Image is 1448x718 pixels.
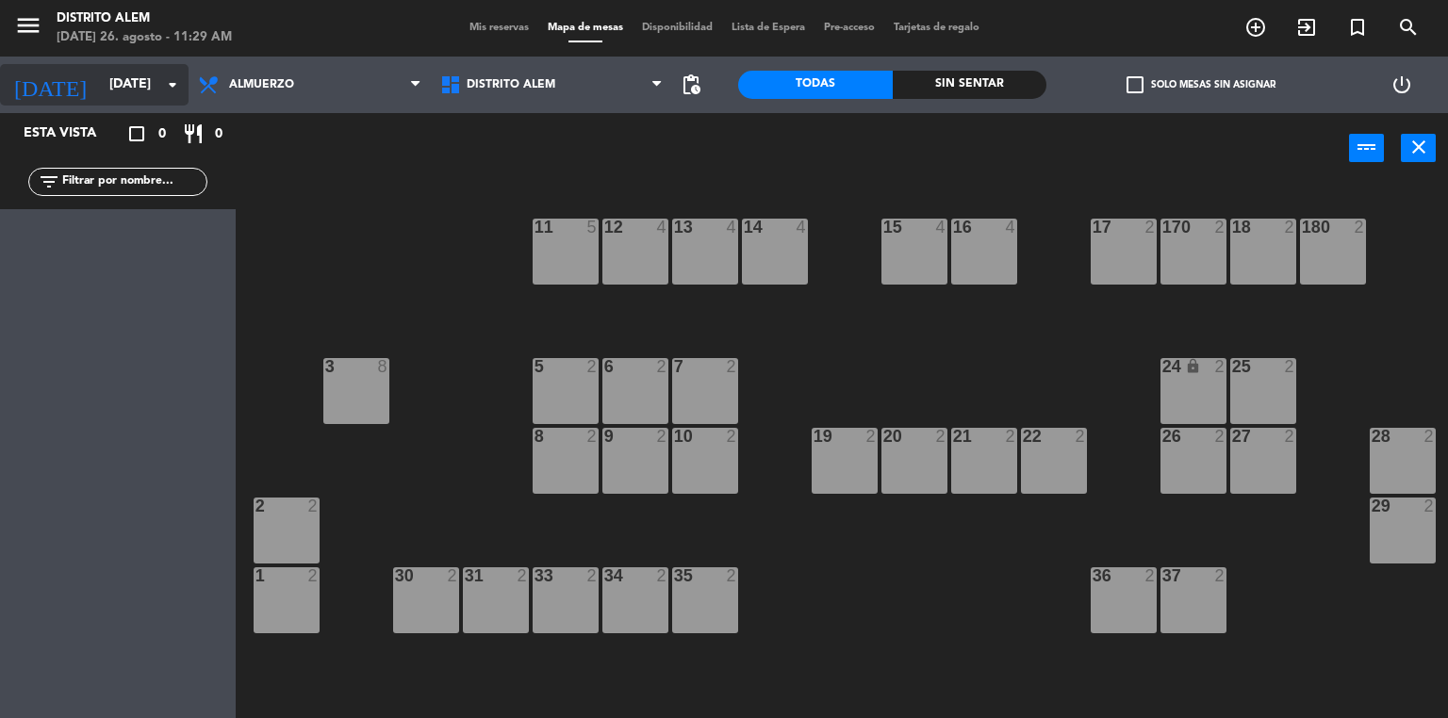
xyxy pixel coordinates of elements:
[604,567,605,584] div: 34
[448,567,459,584] div: 2
[465,567,466,584] div: 31
[953,219,954,236] div: 16
[1023,428,1024,445] div: 22
[1346,16,1369,39] i: turned_in_not
[1424,428,1436,445] div: 2
[1215,358,1226,375] div: 2
[125,122,148,145] i: crop_square
[657,358,668,375] div: 2
[1356,136,1378,158] i: power_input
[722,23,814,33] span: Lista de Espera
[255,567,256,584] div: 1
[744,219,745,236] div: 14
[866,428,878,445] div: 2
[1162,358,1163,375] div: 24
[215,123,222,145] span: 0
[182,122,205,145] i: restaurant
[936,219,947,236] div: 4
[1407,136,1430,158] i: close
[727,428,738,445] div: 2
[893,71,1047,99] div: Sin sentar
[727,219,738,236] div: 4
[674,567,675,584] div: 35
[57,9,232,28] div: Distrito Alem
[633,23,722,33] span: Disponibilidad
[727,567,738,584] div: 2
[1215,567,1226,584] div: 2
[161,73,184,96] i: arrow_drop_down
[680,73,702,96] span: pending_actions
[1215,219,1226,236] div: 2
[657,567,668,584] div: 2
[1093,567,1094,584] div: 36
[884,23,989,33] span: Tarjetas de regalo
[587,567,599,584] div: 2
[1162,219,1163,236] div: 170
[1401,134,1436,162] button: close
[1232,219,1233,236] div: 18
[1355,219,1366,236] div: 2
[308,567,320,584] div: 2
[674,358,675,375] div: 7
[1232,358,1233,375] div: 25
[936,428,947,445] div: 2
[38,171,60,193] i: filter_list
[14,11,42,40] i: menu
[325,358,326,375] div: 3
[657,219,668,236] div: 4
[308,498,320,514] div: 2
[1302,219,1303,236] div: 180
[1127,76,1144,93] span: check_box_outline_blank
[1006,219,1017,236] div: 4
[467,78,555,91] span: Distrito Alem
[14,11,42,46] button: menu
[1232,428,1233,445] div: 27
[1145,567,1157,584] div: 2
[1372,428,1373,445] div: 28
[229,78,294,91] span: Almuerzo
[604,428,605,445] div: 9
[883,219,884,236] div: 15
[883,428,884,445] div: 20
[738,71,893,99] div: Todas
[1285,219,1296,236] div: 2
[1162,428,1163,445] div: 26
[255,498,256,514] div: 2
[1215,428,1226,445] div: 2
[1295,16,1318,39] i: exit_to_app
[727,358,738,375] div: 2
[1390,73,1413,96] i: power_settings_new
[538,23,633,33] span: Mapa de mesas
[1349,134,1384,162] button: power_input
[57,28,232,47] div: [DATE] 26. agosto - 11:29 AM
[1093,219,1094,236] div: 17
[814,428,814,445] div: 19
[814,23,884,33] span: Pre-acceso
[797,219,808,236] div: 4
[60,171,206,192] input: Filtrar por nombre...
[1185,358,1201,374] i: lock
[1285,358,1296,375] div: 2
[1372,498,1373,514] div: 29
[1285,428,1296,445] div: 2
[518,567,529,584] div: 2
[1244,16,1267,39] i: add_circle_outline
[395,567,396,584] div: 30
[604,219,605,236] div: 12
[9,122,136,145] div: Esta vista
[674,428,675,445] div: 10
[1076,428,1087,445] div: 2
[1127,76,1275,93] label: Solo mesas sin asignar
[378,358,389,375] div: 8
[604,358,605,375] div: 6
[587,428,599,445] div: 2
[587,219,599,236] div: 5
[953,428,954,445] div: 21
[1424,498,1436,514] div: 2
[674,219,675,236] div: 13
[1145,219,1157,236] div: 2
